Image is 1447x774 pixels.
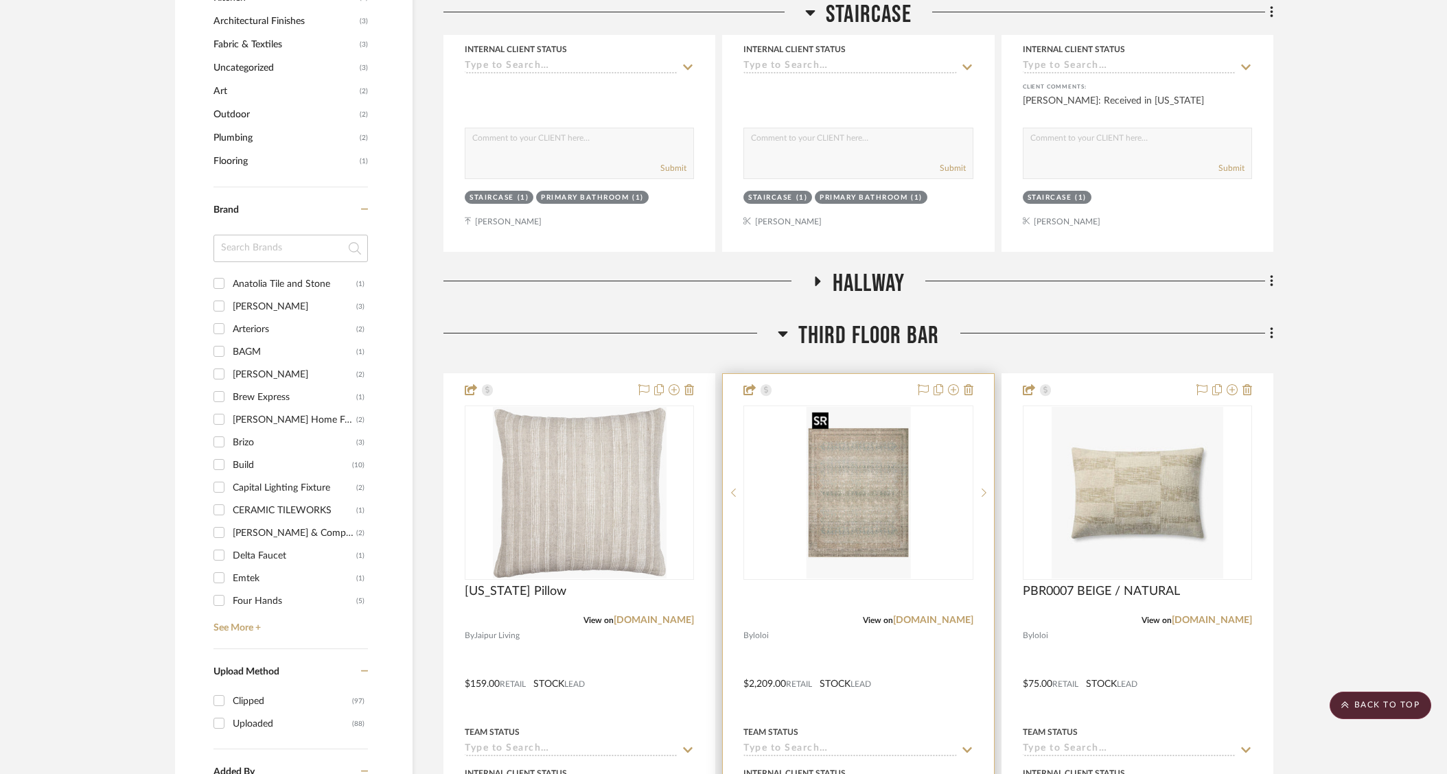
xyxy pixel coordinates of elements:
[470,193,514,203] div: Staircase
[356,386,364,408] div: (1)
[233,364,356,386] div: [PERSON_NAME]
[1023,60,1236,73] input: Type to Search…
[233,273,356,295] div: Anatolia Tile and Stone
[820,193,907,203] div: Primary Bathroom
[1023,406,1251,579] div: 0
[233,545,356,567] div: Delta Faucet
[213,126,356,150] span: Plumbing
[213,103,356,126] span: Outdoor
[233,477,356,499] div: Capital Lighting Fixture
[352,713,364,735] div: (88)
[352,690,364,712] div: (97)
[744,406,972,579] div: 0
[660,162,686,174] button: Submit
[356,590,364,612] div: (5)
[233,522,356,544] div: [PERSON_NAME] & Company
[940,162,966,174] button: Submit
[465,43,567,56] div: Internal Client Status
[911,193,923,203] div: (1)
[1023,629,1032,642] span: By
[465,629,474,642] span: By
[541,193,629,203] div: Primary Bathroom
[213,80,356,103] span: Art
[233,500,356,521] div: CERAMIC TILEWORKS
[356,522,364,544] div: (2)
[233,690,352,712] div: Clipped
[1172,615,1252,625] a: [DOMAIN_NAME]
[833,269,905,298] span: Hallway
[583,616,614,624] span: View on
[233,296,356,318] div: [PERSON_NAME]
[1023,94,1252,121] div: [PERSON_NAME]: Received in [US_STATE]
[356,296,364,318] div: (3)
[893,615,973,625] a: [DOMAIN_NAME]
[1052,407,1223,578] img: PBR0007 BEIGE / NATURAL
[233,432,356,454] div: Brizo
[233,590,356,612] div: Four Hands
[753,629,769,642] span: loloi
[210,612,368,634] a: See More +
[213,56,356,80] span: Uncategorized
[1218,162,1245,174] button: Submit
[465,60,678,73] input: Type to Search…
[233,341,356,363] div: BAGM
[743,726,798,738] div: Team Status
[213,150,356,173] span: Flooring
[356,409,364,431] div: (2)
[743,743,956,756] input: Type to Search…
[213,205,239,215] span: Brand
[474,629,520,642] span: Jaipur Living
[1075,193,1087,203] div: (1)
[1032,629,1048,642] span: loloi
[465,406,693,579] div: 0
[360,150,368,172] span: (1)
[798,321,940,351] span: Third Floor Bar
[352,454,364,476] div: (10)
[356,364,364,386] div: (2)
[233,567,356,589] div: Emtek
[356,477,364,499] div: (2)
[360,34,368,56] span: (3)
[360,127,368,149] span: (2)
[796,193,808,203] div: (1)
[863,616,893,624] span: View on
[360,80,368,102] span: (2)
[233,409,356,431] div: [PERSON_NAME] Home Fashions
[748,193,793,203] div: Staircase
[233,713,352,735] div: Uploaded
[518,193,529,203] div: (1)
[1028,193,1072,203] div: Staircase
[360,57,368,79] span: (3)
[614,615,694,625] a: [DOMAIN_NAME]
[213,235,368,262] input: Search Brands
[1023,43,1125,56] div: Internal Client Status
[632,193,644,203] div: (1)
[1023,743,1236,756] input: Type to Search…
[233,454,352,476] div: Build
[356,273,364,295] div: (1)
[360,104,368,126] span: (2)
[1023,726,1078,738] div: Team Status
[743,629,753,642] span: By
[1142,616,1172,624] span: View on
[213,667,279,677] span: Upload Method
[356,318,364,340] div: (2)
[465,726,520,738] div: Team Status
[356,567,364,589] div: (1)
[360,10,368,32] span: (3)
[233,386,356,408] div: Brew Express
[356,341,364,363] div: (1)
[213,33,356,56] span: Fabric & Textiles
[213,10,356,33] span: Architectural Finishes
[493,407,667,578] img: Vermont Pillow
[1023,584,1180,599] span: PBR0007 BEIGE / NATURAL
[356,432,364,454] div: (3)
[356,500,364,521] div: (1)
[356,545,364,567] div: (1)
[233,318,356,340] div: Arteriors
[743,60,956,73] input: Type to Search…
[465,743,678,756] input: Type to Search…
[743,43,846,56] div: Internal Client Status
[465,584,566,599] span: [US_STATE] Pillow
[1330,692,1431,719] scroll-to-top-button: BACK TO TOP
